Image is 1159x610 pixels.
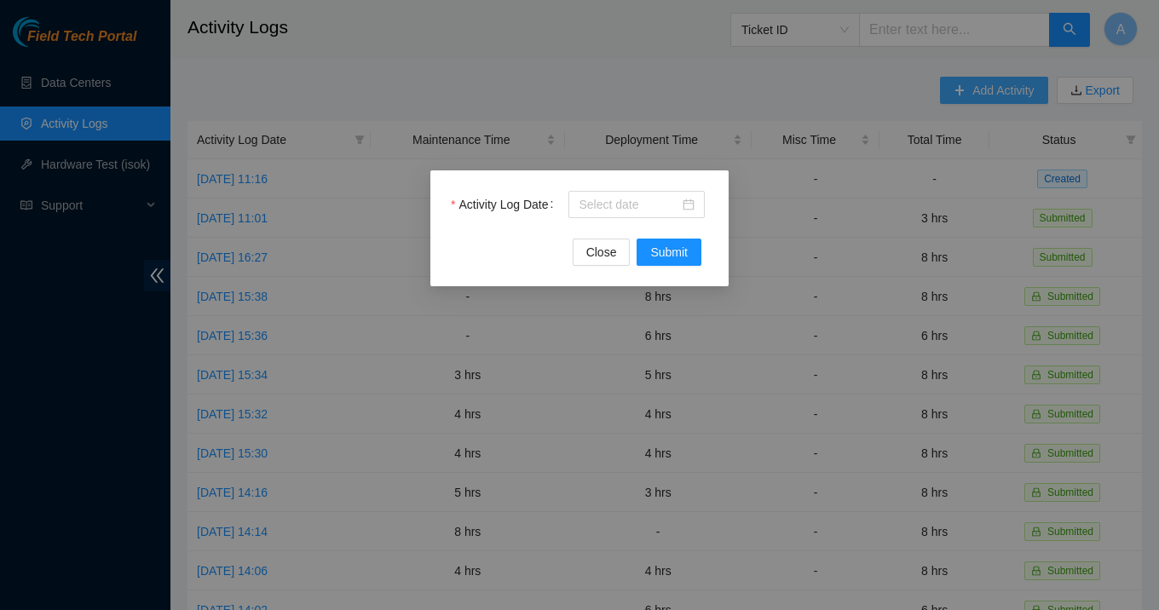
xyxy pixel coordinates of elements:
button: Submit [637,239,701,266]
input: Activity Log Date [579,195,679,214]
button: Close [573,239,631,266]
span: Submit [650,243,688,262]
label: Activity Log Date [451,191,560,218]
span: Close [586,243,617,262]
